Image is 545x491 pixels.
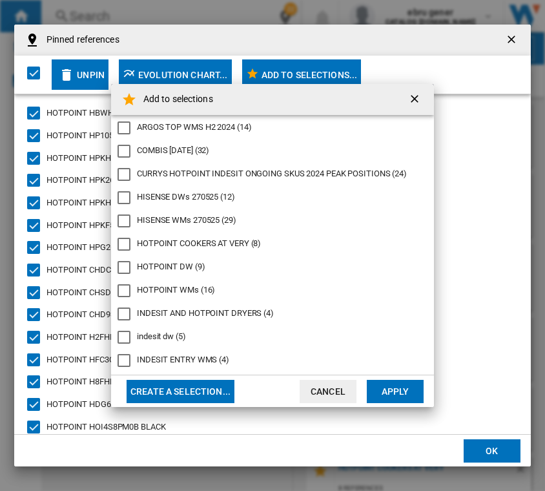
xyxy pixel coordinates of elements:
md-checkbox: HOTPOINT WMs [118,284,417,297]
md-checkbox: HOTPOINT COOKERS AT VERY [118,238,417,251]
button: Create a selection... [127,380,234,403]
div: HISENSE WMs 270525 (29) [137,214,236,226]
div: INDESIT ENTRY WMS (4) [137,354,229,366]
div: ARGOS TOP WMS H2 2024 (14) [137,121,251,133]
md-checkbox: CURRYS HOTPOINT INDESIT ONGOING SKUS 2024 PEAK POSITIONS [118,168,417,181]
md-checkbox: HOTPOINT DW [118,261,417,274]
button: Apply [367,380,424,403]
div: HISENSE DWs 270525 (12) [137,191,235,203]
div: HOTPOINT COOKERS AT VERY (8) [137,238,261,249]
div: INDESIT AND HOTPOINT DRYERS (4) [137,308,274,319]
md-checkbox: HISENSE WMs 270525 [118,214,417,227]
div: CURRYS HOTPOINT INDESIT ONGOING SKUS 2024 PEAK POSITIONS (24) [137,168,407,180]
md-checkbox: ARGOS TOP WMS H2 2024 [118,121,417,134]
div: COMBIS [DATE] (32) [137,145,209,156]
div: indesit dw (5) [137,331,186,342]
div: HOTPOINT DW (9) [137,261,205,273]
button: getI18NText('BUTTONS.CLOSE_DIALOG') [403,87,429,112]
md-checkbox: INDESIT AND HOTPOINT DRYERS [118,308,417,320]
div: HOTPOINT WMs (16) [137,284,215,296]
md-checkbox: INDESIT ENTRY WMS [118,354,417,367]
h4: Add to selections [137,93,213,106]
md-checkbox: indesit dw [118,331,417,344]
md-checkbox: COMBIS OCT 24 [118,145,417,158]
button: Cancel [300,380,356,403]
md-checkbox: HISENSE DWs 270525 [118,191,417,204]
ng-md-icon: getI18NText('BUTTONS.CLOSE_DIALOG') [408,92,424,108]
